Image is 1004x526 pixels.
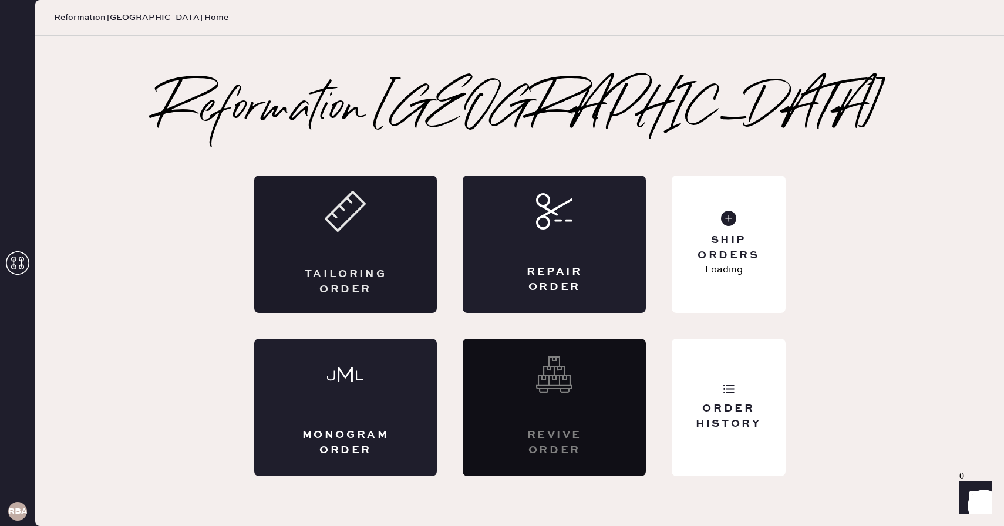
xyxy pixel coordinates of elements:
div: Order History [681,402,776,431]
div: Ship Orders [681,233,776,262]
h2: Reformation [GEOGRAPHIC_DATA] [157,86,883,133]
iframe: Front Chat [948,473,999,524]
div: Revive order [510,428,599,457]
div: Repair Order [510,265,599,294]
div: Tailoring Order [301,267,390,296]
div: Interested? Contact us at care@hemster.co [463,339,646,476]
div: Monogram Order [301,428,390,457]
p: Loading... [705,263,752,277]
h3: RBA [8,507,27,515]
span: Reformation [GEOGRAPHIC_DATA] Home [54,12,228,23]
